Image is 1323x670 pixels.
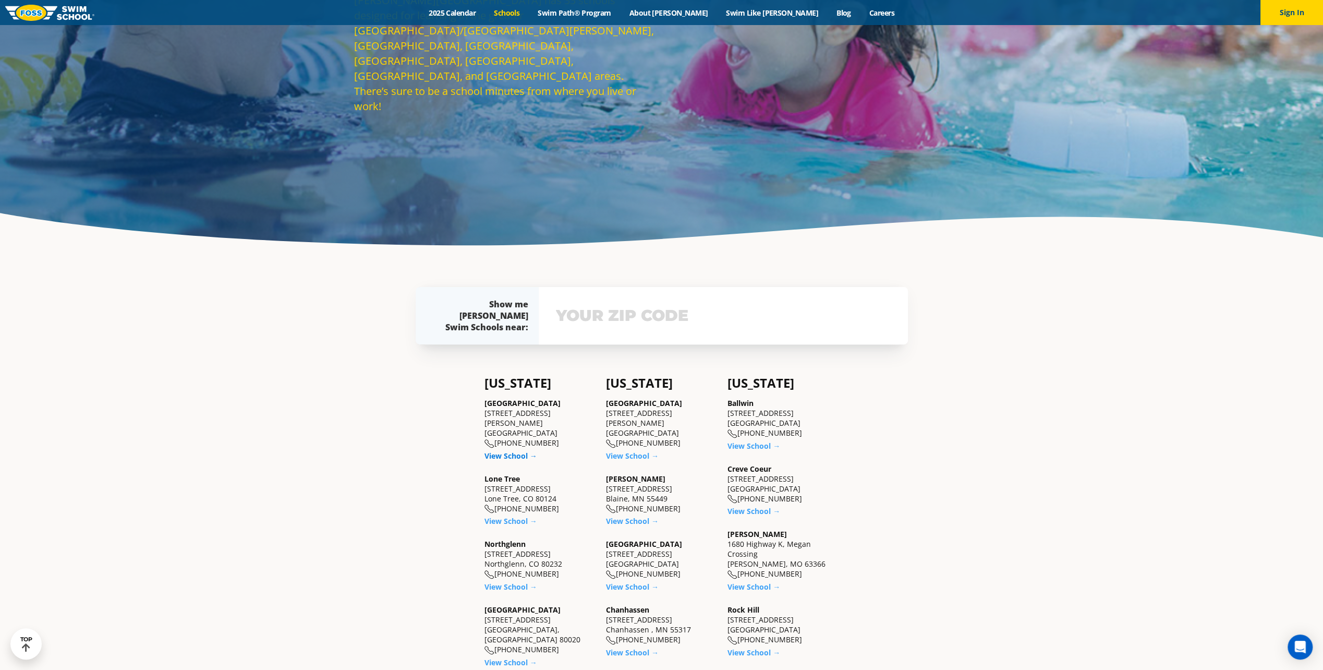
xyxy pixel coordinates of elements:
[727,464,771,474] a: Creve Coeur
[727,605,839,645] div: [STREET_ADDRESS] [GEOGRAPHIC_DATA] [PHONE_NUMBER]
[484,646,494,655] img: location-phone-o-icon.svg
[727,441,780,451] a: View School →
[606,439,616,448] img: location-phone-o-icon.svg
[727,495,737,504] img: location-phone-o-icon.svg
[484,505,494,513] img: location-phone-o-icon.svg
[485,8,529,18] a: Schools
[727,636,737,645] img: location-phone-o-icon.svg
[606,648,659,657] a: View School →
[1288,635,1313,660] div: Open Intercom Messenger
[727,605,759,615] a: Rock Hill
[727,464,839,504] div: [STREET_ADDRESS] [GEOGRAPHIC_DATA] [PHONE_NUMBER]
[606,398,717,448] div: [STREET_ADDRESS][PERSON_NAME] [GEOGRAPHIC_DATA] [PHONE_NUMBER]
[717,8,828,18] a: Swim Like [PERSON_NAME]
[606,505,616,513] img: location-phone-o-icon.svg
[606,539,682,549] a: [GEOGRAPHIC_DATA]
[606,474,665,484] a: [PERSON_NAME]
[606,582,659,592] a: View School →
[606,605,649,615] a: Chanhassen
[727,582,780,592] a: View School →
[484,539,526,549] a: Northglenn
[606,636,616,645] img: location-phone-o-icon.svg
[727,429,737,438] img: location-phone-o-icon.svg
[484,605,561,615] a: [GEOGRAPHIC_DATA]
[606,570,616,579] img: location-phone-o-icon.svg
[484,516,537,526] a: View School →
[606,474,717,514] div: [STREET_ADDRESS] Blaine, MN 55449 [PHONE_NUMBER]
[606,398,682,408] a: [GEOGRAPHIC_DATA]
[484,474,596,514] div: [STREET_ADDRESS] Lone Tree, CO 80124 [PHONE_NUMBER]
[860,8,903,18] a: Careers
[484,605,596,655] div: [STREET_ADDRESS] [GEOGRAPHIC_DATA], [GEOGRAPHIC_DATA] 80020 [PHONE_NUMBER]
[827,8,860,18] a: Blog
[484,474,520,484] a: Lone Tree
[484,570,494,579] img: location-phone-o-icon.svg
[529,8,620,18] a: Swim Path® Program
[620,8,717,18] a: About [PERSON_NAME]
[553,301,893,331] input: YOUR ZIP CODE
[436,298,528,333] div: Show me [PERSON_NAME] Swim Schools near:
[606,516,659,526] a: View School →
[5,5,94,21] img: FOSS Swim School Logo
[20,636,32,652] div: TOP
[727,529,787,539] a: [PERSON_NAME]
[727,529,839,579] div: 1680 Highway K, Megan Crossing [PERSON_NAME], MO 63366 [PHONE_NUMBER]
[484,398,561,408] a: [GEOGRAPHIC_DATA]
[484,398,596,448] div: [STREET_ADDRESS][PERSON_NAME] [GEOGRAPHIC_DATA] [PHONE_NUMBER]
[727,398,754,408] a: Ballwin
[606,539,717,579] div: [STREET_ADDRESS] [GEOGRAPHIC_DATA] [PHONE_NUMBER]
[484,539,596,579] div: [STREET_ADDRESS] Northglenn, CO 80232 [PHONE_NUMBER]
[727,648,780,657] a: View School →
[484,451,537,461] a: View School →
[484,657,537,667] a: View School →
[727,376,839,390] h4: [US_STATE]
[727,506,780,516] a: View School →
[606,451,659,461] a: View School →
[606,605,717,645] div: [STREET_ADDRESS] Chanhassen , MN 55317 [PHONE_NUMBER]
[420,8,485,18] a: 2025 Calendar
[484,376,596,390] h4: [US_STATE]
[484,582,537,592] a: View School →
[484,439,494,448] img: location-phone-o-icon.svg
[727,570,737,579] img: location-phone-o-icon.svg
[606,376,717,390] h4: [US_STATE]
[727,398,839,438] div: [STREET_ADDRESS] [GEOGRAPHIC_DATA] [PHONE_NUMBER]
